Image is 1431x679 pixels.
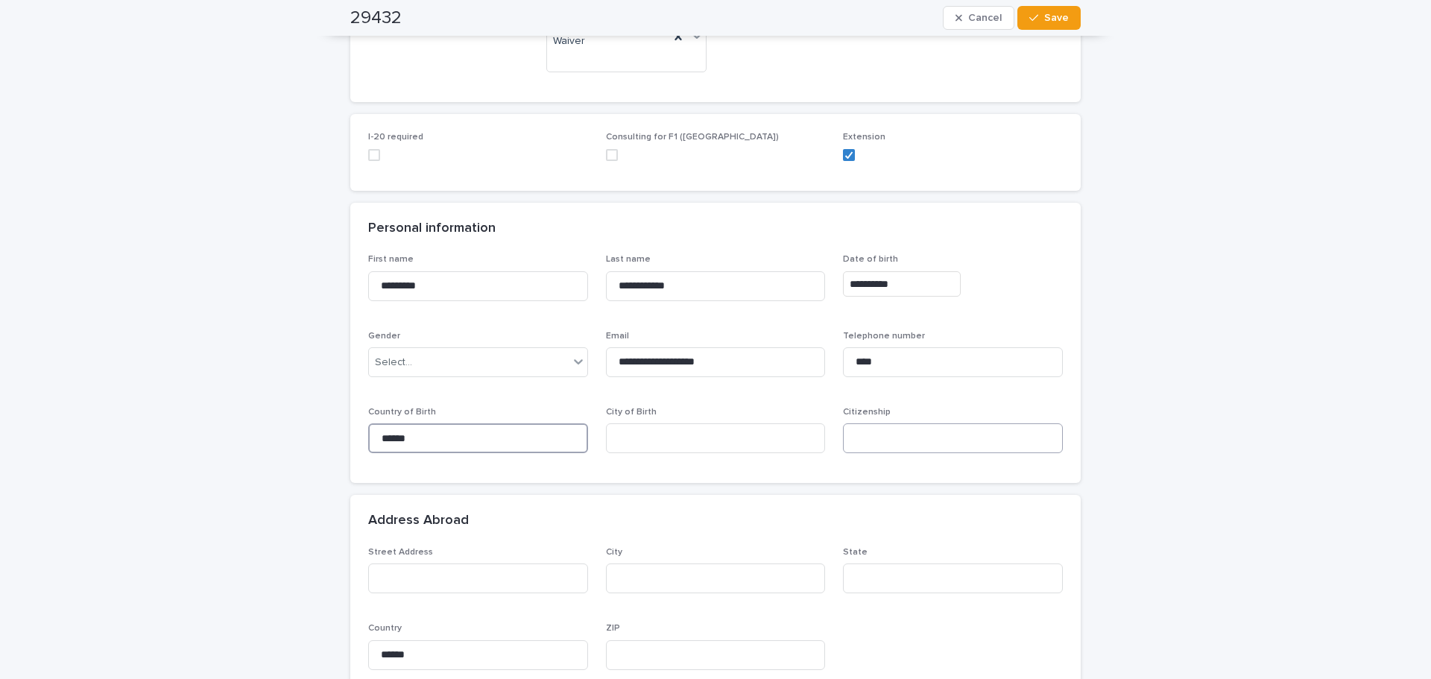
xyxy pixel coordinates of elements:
[375,355,412,370] div: Select...
[368,255,414,264] span: First name
[350,7,402,29] h2: 29432
[606,133,779,142] span: Consulting for F1 ([GEOGRAPHIC_DATA])
[1017,6,1081,30] button: Save
[368,221,496,237] h2: Personal information
[368,548,433,557] span: Street Address
[606,408,657,417] span: City of Birth
[968,13,1002,23] span: Cancel
[843,408,891,417] span: Citizenship
[943,6,1014,30] button: Cancel
[368,408,436,417] span: Country of Birth
[368,624,402,633] span: Country
[606,548,622,557] span: City
[606,255,651,264] span: Last name
[843,548,868,557] span: State
[606,332,629,341] span: Email
[843,133,885,142] span: Extension
[843,255,898,264] span: Date of birth
[606,624,620,633] span: ZIP
[368,513,469,529] h2: Address Abroad
[368,332,400,341] span: Gender
[843,332,925,341] span: Telephone number
[1044,13,1069,23] span: Save
[368,133,423,142] span: I-20 required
